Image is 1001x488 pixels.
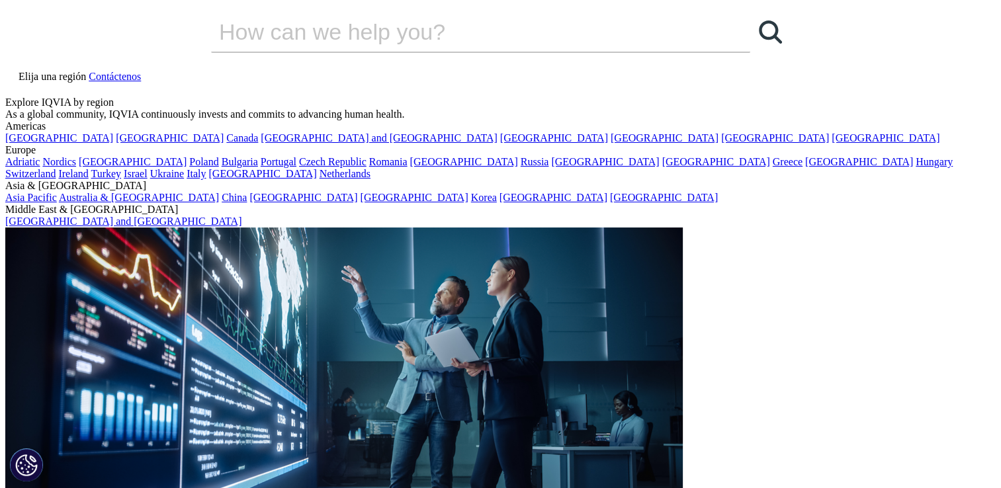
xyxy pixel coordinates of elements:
[551,156,659,167] a: [GEOGRAPHIC_DATA]
[832,132,939,143] a: [GEOGRAPHIC_DATA]
[222,156,258,167] a: Bulgaria
[5,204,996,216] div: Middle East & [GEOGRAPHIC_DATA]
[5,192,57,203] a: Asia Pacific
[610,192,718,203] a: [GEOGRAPHIC_DATA]
[759,20,782,44] svg: Search
[261,156,296,167] a: Portugal
[58,168,88,179] a: Ireland
[721,132,829,143] a: [GEOGRAPHIC_DATA]
[19,71,86,82] span: Elija una región
[5,156,40,167] a: Adriatic
[208,168,316,179] a: [GEOGRAPHIC_DATA]
[189,156,218,167] a: Poland
[42,156,76,167] a: Nordics
[299,156,367,167] a: Czech Republic
[79,156,187,167] a: [GEOGRAPHIC_DATA]
[805,156,913,167] a: [GEOGRAPHIC_DATA]
[150,168,185,179] a: Ukraine
[500,132,608,143] a: [GEOGRAPHIC_DATA]
[662,156,770,167] a: [GEOGRAPHIC_DATA]
[5,144,996,156] div: Europe
[5,216,241,227] a: [GEOGRAPHIC_DATA] and [GEOGRAPHIC_DATA]
[773,156,803,167] a: Greece
[5,120,996,132] div: Americas
[222,192,247,203] a: China
[116,132,224,143] a: [GEOGRAPHIC_DATA]
[91,168,121,179] a: Turkey
[521,156,549,167] a: Russia
[226,132,258,143] a: Canada
[211,12,713,52] input: Buscar
[5,108,996,120] div: As a global community, IQVIA continuously invests and commits to advancing human health.
[187,168,206,179] a: Italy
[5,132,113,143] a: [GEOGRAPHIC_DATA]
[369,156,408,167] a: Romania
[750,12,790,52] a: Buscar
[249,192,357,203] a: [GEOGRAPHIC_DATA]
[361,192,468,203] a: [GEOGRAPHIC_DATA]
[916,156,953,167] a: Hungary
[5,97,996,108] div: Explore IQVIA by region
[5,168,56,179] a: Switzerland
[611,132,718,143] a: [GEOGRAPHIC_DATA]
[89,71,141,82] a: Contáctenos
[471,192,497,203] a: Korea
[5,180,996,192] div: Asia & [GEOGRAPHIC_DATA]
[500,192,607,203] a: [GEOGRAPHIC_DATA]
[59,192,219,203] a: Australia & [GEOGRAPHIC_DATA]
[124,168,148,179] a: Israel
[410,156,518,167] a: [GEOGRAPHIC_DATA]
[10,448,43,481] button: Configuración de cookies
[320,168,370,179] a: Netherlands
[261,132,497,143] a: [GEOGRAPHIC_DATA] and [GEOGRAPHIC_DATA]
